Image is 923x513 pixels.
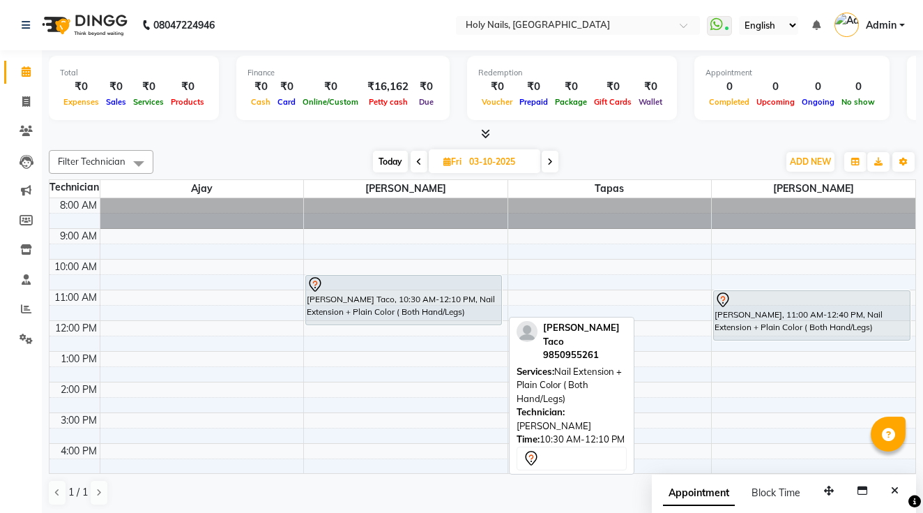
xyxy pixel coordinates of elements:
[753,97,798,107] span: Upcoming
[866,18,897,33] span: Admin
[590,97,635,107] span: Gift Cards
[590,79,635,95] div: ₹0
[304,180,508,198] span: [PERSON_NAME]
[543,322,620,347] span: [PERSON_NAME] Taco
[167,97,208,107] span: Products
[130,79,167,95] div: ₹0
[247,79,274,95] div: ₹0
[517,433,627,447] div: 10:30 AM-12:10 PM
[705,97,753,107] span: Completed
[838,97,878,107] span: No show
[52,290,100,305] div: 11:00 AM
[517,406,565,417] span: Technician:
[306,276,501,325] div: [PERSON_NAME] Taco, 10:30 AM-12:10 PM, Nail Extension + Plain Color ( Both Hand/Legs)
[752,486,800,499] span: Block Time
[705,79,753,95] div: 0
[705,67,878,79] div: Appointment
[478,79,516,95] div: ₹0
[714,291,910,340] div: [PERSON_NAME], 11:00 AM-12:40 PM, Nail Extension + Plain Color ( Both Hand/Legs)
[798,79,838,95] div: 0
[790,156,831,167] span: ADD NEW
[130,97,167,107] span: Services
[516,97,551,107] span: Prepaid
[153,6,215,45] b: 08047224946
[100,180,304,198] span: Ajay
[58,413,100,428] div: 3:00 PM
[551,79,590,95] div: ₹0
[60,67,208,79] div: Total
[834,13,859,37] img: Admin
[52,321,100,336] div: 12:00 PM
[247,97,274,107] span: Cash
[517,433,540,445] span: Time:
[712,180,915,198] span: [PERSON_NAME]
[373,151,408,172] span: Today
[753,79,798,95] div: 0
[440,156,465,167] span: Fri
[274,79,299,95] div: ₹0
[864,457,909,499] iframe: chat widget
[36,6,131,45] img: logo
[838,79,878,95] div: 0
[517,366,554,377] span: Services:
[465,151,535,172] input: 2025-10-03
[786,152,834,172] button: ADD NEW
[414,79,438,95] div: ₹0
[517,321,537,342] img: profile
[299,97,362,107] span: Online/Custom
[58,156,125,167] span: Filter Technician
[274,97,299,107] span: Card
[508,180,712,198] span: Tapas
[49,180,100,195] div: Technician
[58,382,100,397] div: 2:00 PM
[102,97,130,107] span: Sales
[247,67,438,79] div: Finance
[635,79,666,95] div: ₹0
[516,79,551,95] div: ₹0
[52,260,100,274] div: 10:00 AM
[635,97,666,107] span: Wallet
[798,97,838,107] span: Ongoing
[362,79,414,95] div: ₹16,162
[543,348,627,362] div: 9850955261
[365,97,411,107] span: Petty cash
[663,481,735,506] span: Appointment
[57,229,100,244] div: 9:00 AM
[60,79,102,95] div: ₹0
[167,79,208,95] div: ₹0
[58,444,100,459] div: 4:00 PM
[478,97,516,107] span: Voucher
[517,366,622,404] span: Nail Extension + Plain Color ( Both Hand/Legs)
[68,485,88,500] span: 1 / 1
[60,97,102,107] span: Expenses
[551,97,590,107] span: Package
[299,79,362,95] div: ₹0
[57,198,100,213] div: 8:00 AM
[58,352,100,366] div: 1:00 PM
[415,97,437,107] span: Due
[517,406,627,433] div: [PERSON_NAME]
[478,67,666,79] div: Redemption
[102,79,130,95] div: ₹0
